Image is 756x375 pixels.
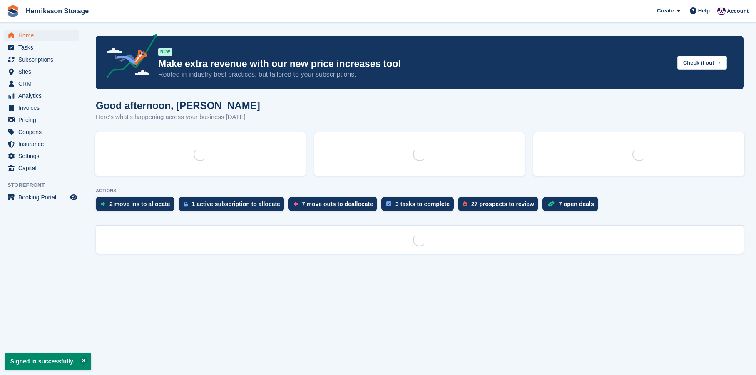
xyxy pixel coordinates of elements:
[288,197,381,215] a: 7 move outs to deallocate
[192,201,280,207] div: 1 active subscription to allocate
[5,353,91,370] p: Signed in successfully.
[471,201,534,207] div: 27 prospects to review
[158,48,172,56] div: NEW
[18,78,68,89] span: CRM
[7,5,19,17] img: stora-icon-8386f47178a22dfd0bd8f6a31ec36ba5ce8667c1dd55bd0f319d3a0aa187defe.svg
[158,58,671,70] p: Make extra revenue with our new price increases tool
[18,54,68,65] span: Subscriptions
[18,42,68,53] span: Tasks
[18,114,68,126] span: Pricing
[18,90,68,102] span: Analytics
[96,188,744,194] p: ACTIONS
[4,102,79,114] a: menu
[18,150,68,162] span: Settings
[657,7,674,15] span: Create
[4,90,79,102] a: menu
[542,197,602,215] a: 7 open deals
[4,30,79,41] a: menu
[302,201,373,207] div: 7 move outs to deallocate
[4,54,79,65] a: menu
[4,138,79,150] a: menu
[96,112,260,122] p: Here's what's happening across your business [DATE]
[18,126,68,138] span: Coupons
[4,126,79,138] a: menu
[158,70,671,79] p: Rooted in industry best practices, but tailored to your subscriptions.
[184,201,188,207] img: active_subscription_to_allocate_icon-d502201f5373d7db506a760aba3b589e785aa758c864c3986d89f69b8ff3...
[99,34,158,81] img: price-adjustments-announcement-icon-8257ccfd72463d97f412b2fc003d46551f7dbcb40ab6d574587a9cd5c0d94...
[109,201,170,207] div: 2 move ins to allocate
[18,102,68,114] span: Invoices
[18,30,68,41] span: Home
[4,114,79,126] a: menu
[18,191,68,203] span: Booking Portal
[69,192,79,202] a: Preview store
[395,201,450,207] div: 3 tasks to complete
[101,201,105,206] img: move_ins_to_allocate_icon-fdf77a2bb77ea45bf5b3d319d69a93e2d87916cf1d5bf7949dd705db3b84f3ca.svg
[458,197,542,215] a: 27 prospects to review
[463,201,467,206] img: prospect-51fa495bee0391a8d652442698ab0144808aea92771e9ea1ae160a38d050c398.svg
[4,150,79,162] a: menu
[96,197,179,215] a: 2 move ins to allocate
[18,162,68,174] span: Capital
[18,138,68,150] span: Insurance
[293,201,298,206] img: move_outs_to_deallocate_icon-f764333ba52eb49d3ac5e1228854f67142a1ed5810a6f6cc68b1a99e826820c5.svg
[559,201,594,207] div: 7 open deals
[179,197,288,215] a: 1 active subscription to allocate
[381,197,458,215] a: 3 tasks to complete
[547,201,555,207] img: deal-1b604bf984904fb50ccaf53a9ad4b4a5d6e5aea283cecdc64d6e3604feb123c2.svg
[717,7,726,15] img: Joel Isaksson
[386,201,391,206] img: task-75834270c22a3079a89374b754ae025e5fb1db73e45f91037f5363f120a921f8.svg
[4,191,79,203] a: menu
[727,7,749,15] span: Account
[4,78,79,89] a: menu
[4,66,79,77] a: menu
[4,42,79,53] a: menu
[4,162,79,174] a: menu
[18,66,68,77] span: Sites
[22,4,92,18] a: Henriksson Storage
[677,56,727,70] button: Check it out →
[698,7,710,15] span: Help
[96,100,260,111] h1: Good afternoon, [PERSON_NAME]
[7,181,83,189] span: Storefront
